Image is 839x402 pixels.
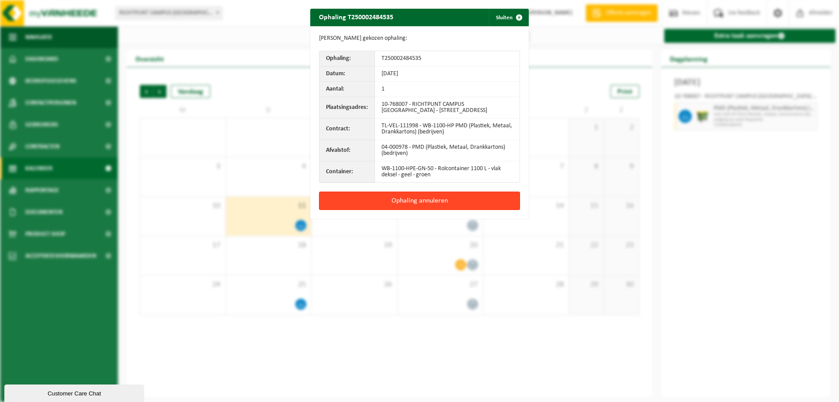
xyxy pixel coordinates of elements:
h2: Ophaling T250002484535 [310,9,402,25]
th: Aantal: [319,82,375,97]
td: 10-768007 - RICHTPUNT CAMPUS [GEOGRAPHIC_DATA] - [STREET_ADDRESS] [375,97,520,119]
td: 1 [375,82,520,97]
p: [PERSON_NAME] gekozen ophaling: [319,35,520,42]
td: TL-VEL-111998 - WB-1100-HP PMD (Plastiek, Metaal, Drankkartons) (bedrijven) [375,119,520,140]
th: Container: [319,161,375,182]
button: Sluiten [489,9,528,26]
th: Plaatsingsadres: [319,97,375,119]
td: 04-000978 - PMD (Plastiek, Metaal, Drankkartons) (bedrijven) [375,140,520,161]
th: Datum: [319,66,375,82]
td: WB-1100-HPE-GN-50 - Rolcontainer 1100 L - vlak deksel - geel - groen [375,161,520,182]
button: Ophaling annuleren [319,192,520,210]
td: [DATE] [375,66,520,82]
th: Ophaling: [319,51,375,66]
iframe: chat widget [4,383,146,402]
th: Contract: [319,119,375,140]
td: T250002484535 [375,51,520,66]
th: Afvalstof: [319,140,375,161]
